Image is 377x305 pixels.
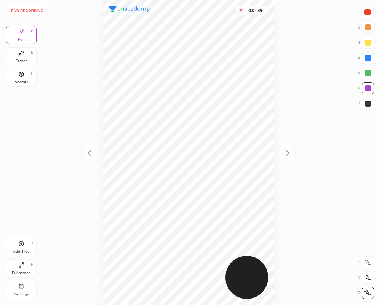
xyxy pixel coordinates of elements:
[358,6,374,18] div: 1
[12,271,31,275] div: Full screen
[31,72,33,76] div: L
[14,292,29,296] div: Settings
[18,38,25,42] div: Pen
[15,80,28,84] div: Shapes
[358,97,374,110] div: 7
[109,6,150,12] img: logo.38c385cc.svg
[358,256,374,268] div: C
[358,37,374,49] div: 3
[246,8,265,13] div: 03 : 49
[358,67,374,79] div: 5
[31,263,33,267] div: F
[358,52,374,64] div: 4
[358,287,374,299] div: Z
[358,271,374,284] div: X
[31,29,33,33] div: P
[6,6,48,15] button: End recording
[30,241,33,245] div: H
[358,82,374,94] div: 6
[13,250,30,254] div: Add Slide
[358,21,374,34] div: 2
[31,51,33,54] div: E
[16,59,27,63] div: Eraser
